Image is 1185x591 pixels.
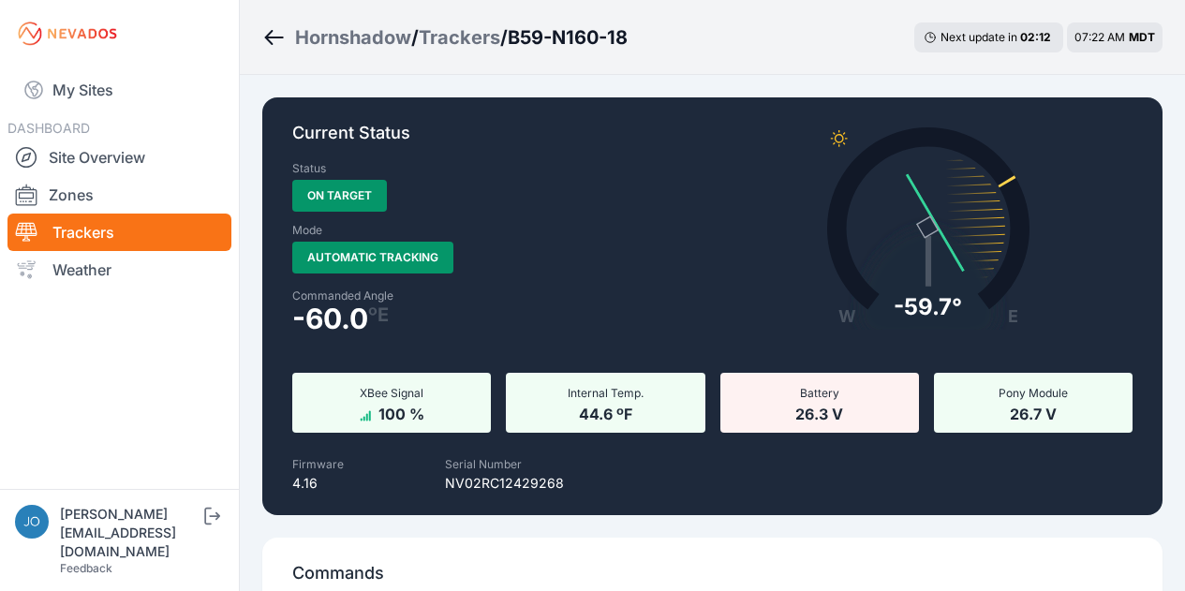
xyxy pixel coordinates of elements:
[368,307,389,322] span: º E
[999,386,1068,400] span: Pony Module
[295,24,411,51] a: Hornshadow
[292,242,453,273] span: Automatic Tracking
[445,474,564,493] p: NV02RC12429268
[292,120,1133,161] p: Current Status
[800,386,839,400] span: Battery
[894,292,962,322] div: -59.7°
[15,505,49,539] img: jos@nevados.solar
[292,474,344,493] p: 4.16
[60,505,200,561] div: [PERSON_NAME][EMAIL_ADDRESS][DOMAIN_NAME]
[1129,30,1155,44] span: MDT
[411,24,419,51] span: /
[7,120,90,136] span: DASHBOARD
[292,180,387,212] span: On Target
[15,19,120,49] img: Nevados
[292,457,344,471] label: Firmware
[292,223,322,238] label: Mode
[568,386,644,400] span: Internal Temp.
[60,561,112,575] a: Feedback
[262,13,628,62] nav: Breadcrumb
[500,24,508,51] span: /
[795,401,843,423] span: 26.3 V
[941,30,1017,44] span: Next update in
[445,457,522,471] label: Serial Number
[1010,401,1057,423] span: 26.7 V
[292,161,326,176] label: Status
[1074,30,1125,44] span: 07:22 AM
[292,307,368,330] span: -60.0
[7,214,231,251] a: Trackers
[1020,30,1054,45] div: 02 : 12
[378,401,424,423] span: 100 %
[292,288,702,303] label: Commanded Angle
[7,139,231,176] a: Site Overview
[508,24,628,51] h3: B59-N160-18
[419,24,500,51] a: Trackers
[7,67,231,112] a: My Sites
[7,251,231,288] a: Weather
[360,386,423,400] span: XBee Signal
[579,401,632,423] span: 44.6 ºF
[7,176,231,214] a: Zones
